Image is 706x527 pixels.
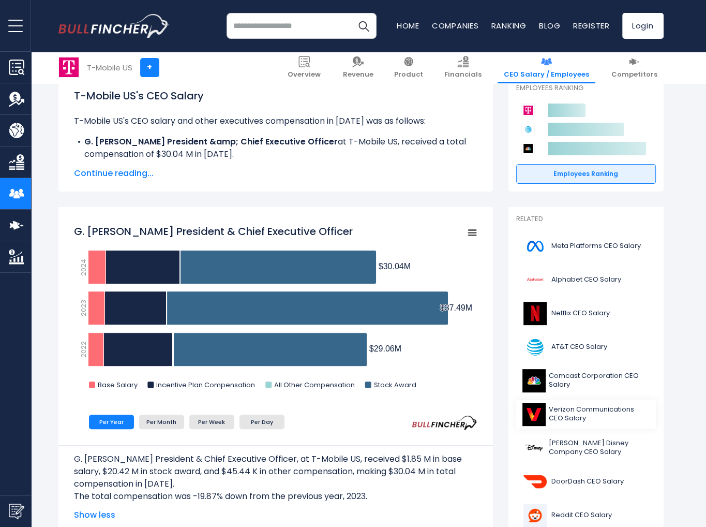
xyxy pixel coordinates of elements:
a: Go to homepage [58,14,170,38]
a: Overview [281,52,327,83]
p: Employees Ranking [516,84,656,93]
img: T-Mobile US competitors logo [521,104,535,117]
a: Blog [539,20,561,31]
a: Register [573,20,610,31]
img: META logo [522,235,548,258]
a: Comcast Corporation CEO Salary [516,367,656,395]
text: 2023 [79,300,88,316]
tspan: $29.06M [369,344,401,353]
span: Alphabet CEO Salary [551,275,621,284]
span: Meta Platforms CEO Salary [551,242,641,251]
span: AT&T CEO Salary [551,343,607,352]
tspan: $30.04M [378,262,410,271]
a: Alphabet CEO Salary [516,266,656,294]
li: Per Week [189,415,234,429]
span: Financials [444,70,482,79]
a: AT&T CEO Salary [516,333,656,361]
span: Show less [74,509,477,521]
p: The total compensation was -19.87% down from the previous year, 2023. [74,490,477,503]
li: Per Day [239,415,284,429]
img: T logo [522,335,548,359]
a: Login [622,13,664,39]
img: GOOGL logo [522,268,548,291]
span: CEO Salary / Employees [504,70,589,79]
text: Incentive Plan Compensation [156,380,255,390]
text: 2024 [79,259,88,276]
button: Search [351,13,377,39]
img: TMUS logo [59,57,79,77]
a: Product [388,52,429,83]
li: Per Month [139,415,184,429]
img: VZ logo [522,403,546,426]
h1: T-Mobile US's CEO Salary [74,88,477,104]
li: Per Year [89,415,134,429]
b: G. [PERSON_NAME] President &amp; Chief Executive Officer [84,136,338,148]
div: T-Mobile US [87,62,132,74]
a: Ranking [491,20,527,31]
a: Employees Ranking [516,164,656,184]
img: AT&T competitors logo [521,123,535,136]
span: Product [394,70,423,79]
a: [PERSON_NAME] Disney Company CEO Salary [516,434,656,462]
a: DoorDash CEO Salary [516,467,656,496]
span: Verizon Communications CEO Salary [549,405,650,423]
a: Financials [438,52,488,83]
span: Netflix CEO Salary [551,309,610,318]
img: Comcast Corporation competitors logo [521,142,535,155]
a: Verizon Communications CEO Salary [516,400,656,429]
a: + [140,58,159,77]
tspan: G. [PERSON_NAME] President & Chief Executive Officer [74,224,353,239]
a: CEO Salary / Employees [498,52,595,83]
text: All Other Compensation [274,380,355,390]
text: 2022 [79,341,88,358]
img: CMCSA logo [522,369,546,392]
a: Companies [432,20,479,31]
span: Continue reading... [74,167,477,180]
img: DASH logo [522,470,548,493]
a: Meta Platforms CEO Salary [516,232,656,260]
tspan: $37.49M [440,303,472,312]
svg: G. Michael Sievert President & Chief Executive Officer [74,219,477,400]
a: Revenue [337,52,380,83]
text: Stock Award [373,380,416,390]
p: G. [PERSON_NAME] President & Chief Executive Officer, at T-Mobile US, received $1.85 M in base sa... [74,453,477,490]
a: Home [397,20,419,31]
p: T-Mobile US's CEO salary and other executives compensation in [DATE] was as follows: [74,115,477,127]
a: Netflix CEO Salary [516,299,656,328]
img: bullfincher logo [58,14,170,38]
img: RDDT logo [522,504,548,527]
img: DIS logo [522,436,546,460]
span: Comcast Corporation CEO Salary [549,372,650,389]
img: NFLX logo [522,302,548,325]
span: Revenue [343,70,373,79]
span: [PERSON_NAME] Disney Company CEO Salary [549,439,650,457]
p: Related [516,215,656,224]
a: Competitors [605,52,664,83]
span: Competitors [611,70,657,79]
span: Reddit CEO Salary [551,511,612,520]
span: Overview [288,70,321,79]
text: Base Salary [98,380,138,390]
span: DoorDash CEO Salary [551,477,624,486]
li: at T-Mobile US, received a total compensation of $30.04 M in [DATE]. [74,136,477,160]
